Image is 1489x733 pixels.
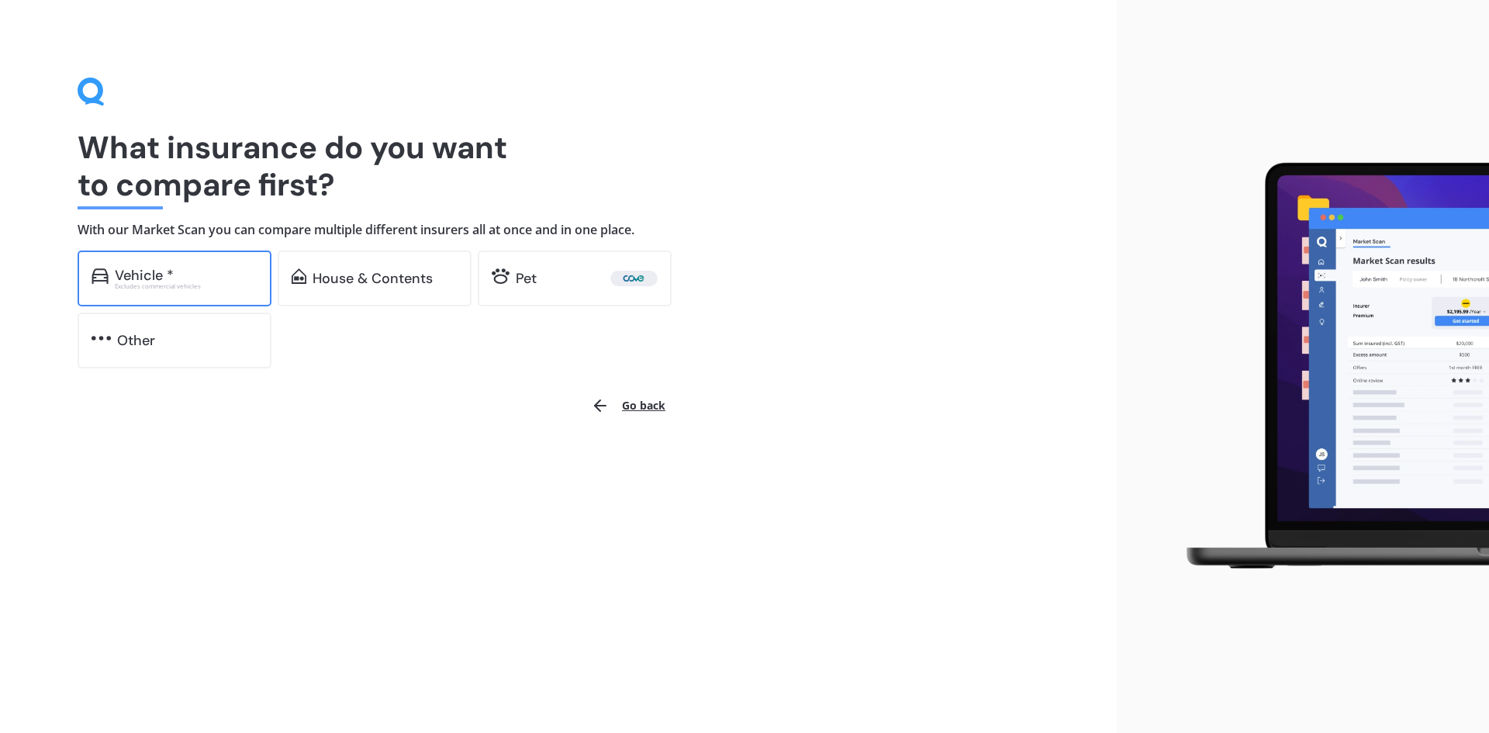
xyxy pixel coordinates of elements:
[478,251,672,306] a: Pet
[613,271,655,286] img: Cove.webp
[582,387,675,424] button: Go back
[516,271,537,286] div: Pet
[115,268,174,283] div: Vehicle *
[78,222,1039,238] h4: With our Market Scan you can compare multiple different insurers all at once and in one place.
[117,333,155,348] div: Other
[492,268,510,284] img: pet.71f96884985775575a0d.svg
[92,330,111,346] img: other.81dba5aafe580aa69f38.svg
[115,283,257,289] div: Excludes commercial vehicles
[1164,154,1489,580] img: laptop.webp
[92,268,109,284] img: car.f15378c7a67c060ca3f3.svg
[78,129,1039,203] h1: What insurance do you want to compare first?
[292,268,306,284] img: home-and-contents.b802091223b8502ef2dd.svg
[313,271,433,286] div: House & Contents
